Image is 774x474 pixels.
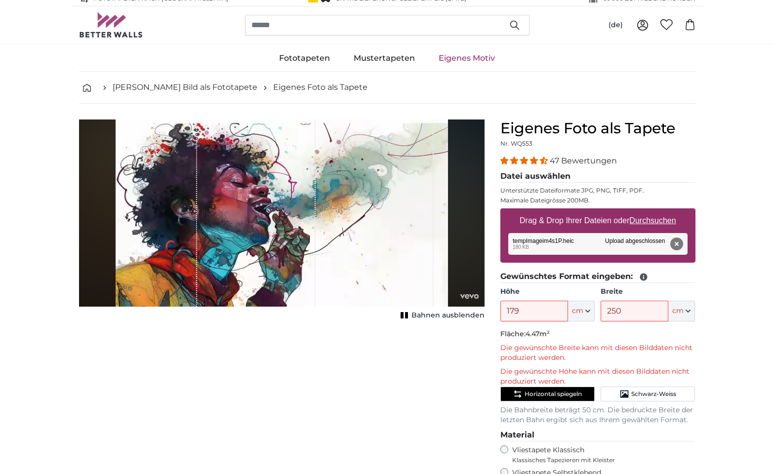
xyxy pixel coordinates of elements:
[500,156,550,165] span: 4.38 stars
[398,309,485,322] button: Bahnen ausblenden
[267,45,342,71] a: Fototapeten
[512,456,687,464] span: Klassisches Tapezieren mit Kleister
[500,405,695,425] p: Die Bahnbreite beträgt 50 cm. Die bedruckte Breite der letzten Bahn ergibt sich aus Ihrem gewählt...
[526,329,550,338] span: 4.47m²
[500,140,532,147] span: Nr. WQ553
[500,429,695,441] legend: Material
[629,216,676,225] u: Durchsuchen
[631,390,676,398] span: Schwarz-Weiss
[411,311,485,320] span: Bahnen ausblenden
[500,343,695,363] p: Die gewünschte Breite kann mit diesen Bilddaten nicht produziert werden.
[273,81,367,93] a: Eigenes Foto als Tapete
[79,72,695,104] nav: breadcrumbs
[79,12,143,38] img: Betterwalls
[601,287,695,297] label: Breite
[427,45,507,71] a: Eigenes Motiv
[601,387,695,401] button: Schwarz-Weiss
[500,170,695,183] legend: Datei auswählen
[601,16,631,34] button: (de)
[500,119,695,137] h1: Eigenes Foto als Tapete
[672,306,684,316] span: cm
[525,390,582,398] span: Horizontal spiegeln
[79,119,485,322] div: 1 of 1
[500,367,695,387] p: Die gewünschte Höhe kann mit diesen Bilddaten nicht produziert werden.
[500,329,695,339] p: Fläche:
[500,387,595,401] button: Horizontal spiegeln
[500,187,695,195] p: Unterstützte Dateiformate JPG, PNG, TIFF, PDF.
[668,301,695,321] button: cm
[500,287,595,297] label: Höhe
[568,301,595,321] button: cm
[516,211,680,231] label: Drag & Drop Ihrer Dateien oder
[512,445,687,464] label: Vliestapete Klassisch
[500,271,695,283] legend: Gewünschtes Format eingeben:
[550,156,617,165] span: 47 Bewertungen
[572,306,583,316] span: cm
[113,81,257,93] a: [PERSON_NAME] Bild als Fototapete
[342,45,427,71] a: Mustertapeten
[500,197,695,204] p: Maximale Dateigrösse 200MB.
